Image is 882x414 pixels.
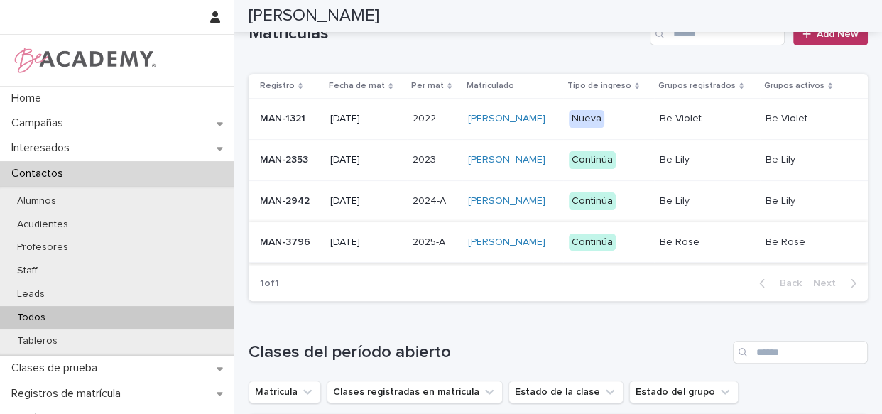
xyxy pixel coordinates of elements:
[260,236,319,249] p: MAN-3796
[468,195,545,207] a: [PERSON_NAME]
[327,381,503,403] button: Clases registradas en matrícula
[249,23,644,44] h1: Matriculas
[6,265,49,277] p: Staff
[6,219,80,231] p: Acudientes
[260,78,295,94] p: Registro
[329,78,385,94] p: Fecha de mat
[11,46,157,75] img: WPrjXfSUmiLcdUfaYY4Q
[766,195,845,207] p: Be Lily
[6,335,69,347] p: Tableros
[468,113,545,125] a: [PERSON_NAME]
[249,222,868,263] tr: MAN-3796[DATE]2025-A2025-A [PERSON_NAME] ContinúaBe RoseBe Rose
[807,277,868,290] button: Next
[413,234,448,249] p: 2025-A
[660,154,755,166] p: Be Lily
[748,277,807,290] button: Back
[249,266,290,301] p: 1 of 1
[467,78,514,94] p: Matriculado
[764,78,824,94] p: Grupos activos
[567,78,631,94] p: Tipo de ingreso
[6,92,53,105] p: Home
[813,278,844,288] span: Next
[6,167,75,180] p: Contactos
[766,236,845,249] p: Be Rose
[6,361,109,375] p: Clases de prueba
[249,6,379,26] h2: [PERSON_NAME]
[569,151,616,169] div: Continúa
[249,180,868,222] tr: MAN-2942[DATE]2024-A2024-A [PERSON_NAME] ContinúaBe LilyBe Lily
[658,78,736,94] p: Grupos registrados
[413,110,439,125] p: 2022
[260,154,319,166] p: MAN-2353
[6,312,57,324] p: Todos
[249,99,868,140] tr: MAN-1321[DATE]20222022 [PERSON_NAME] NuevaBe VioletBe Violet
[6,116,75,130] p: Campañas
[249,139,868,180] tr: MAN-2353[DATE]20232023 [PERSON_NAME] ContinúaBe LilyBe Lily
[660,113,755,125] p: Be Violet
[249,381,321,403] button: Matrícula
[413,151,439,166] p: 2023
[650,23,785,45] input: Search
[6,241,80,254] p: Profesores
[468,236,545,249] a: [PERSON_NAME]
[6,288,56,300] p: Leads
[330,154,401,166] p: [DATE]
[411,78,444,94] p: Per mat
[6,195,67,207] p: Alumnos
[6,141,81,155] p: Interesados
[260,195,319,207] p: MAN-2942
[330,113,401,125] p: [DATE]
[330,236,401,249] p: [DATE]
[569,110,604,128] div: Nueva
[569,192,616,210] div: Continúa
[793,23,868,45] a: Add New
[771,278,802,288] span: Back
[569,234,616,251] div: Continúa
[817,29,859,39] span: Add New
[508,381,624,403] button: Estado de la clase
[468,154,545,166] a: [PERSON_NAME]
[330,195,401,207] p: [DATE]
[629,381,739,403] button: Estado del grupo
[766,113,845,125] p: Be Violet
[249,342,727,363] h1: Clases del período abierto
[660,195,755,207] p: Be Lily
[6,387,132,401] p: Registros de matrícula
[733,341,868,364] input: Search
[766,154,845,166] p: Be Lily
[413,192,449,207] p: 2024-A
[260,113,319,125] p: MAN-1321
[660,236,755,249] p: Be Rose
